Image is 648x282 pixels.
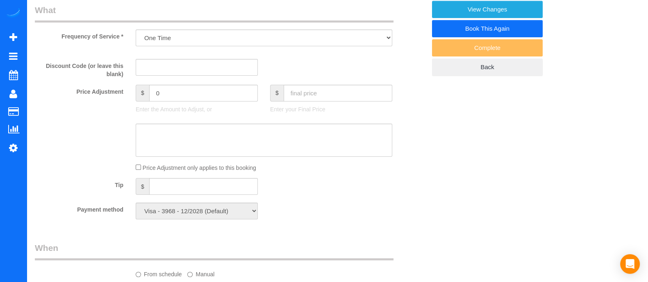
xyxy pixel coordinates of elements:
[136,267,182,278] label: From schedule
[187,267,214,278] label: Manual
[187,272,193,277] input: Manual
[270,105,392,113] p: Enter your Final Price
[29,178,130,189] label: Tip
[136,85,149,102] span: $
[620,254,640,274] div: Open Intercom Messenger
[136,272,141,277] input: From schedule
[432,20,543,37] a: Book This Again
[29,203,130,214] label: Payment method
[35,242,393,260] legend: When
[35,4,393,23] legend: What
[29,85,130,96] label: Price Adjustment
[432,1,543,18] a: View Changes
[284,85,392,102] input: final price
[29,29,130,41] label: Frequency of Service *
[432,59,543,76] a: Back
[143,165,256,171] span: Price Adjustment only applies to this booking
[136,178,149,195] span: $
[270,85,284,102] span: $
[136,105,258,113] p: Enter the Amount to Adjust, or
[29,59,130,78] label: Discount Code (or leave this blank)
[5,8,21,20] img: Automaid Logo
